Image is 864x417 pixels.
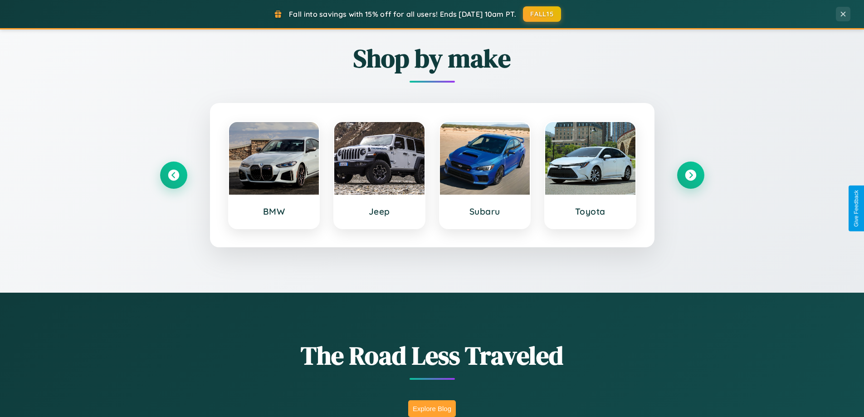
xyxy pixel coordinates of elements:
[449,206,521,217] h3: Subaru
[853,190,859,227] div: Give Feedback
[343,206,415,217] h3: Jeep
[160,338,704,373] h1: The Road Less Traveled
[408,400,456,417] button: Explore Blog
[523,6,561,22] button: FALL15
[554,206,626,217] h3: Toyota
[289,10,516,19] span: Fall into savings with 15% off for all users! Ends [DATE] 10am PT.
[160,41,704,76] h2: Shop by make
[238,206,310,217] h3: BMW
